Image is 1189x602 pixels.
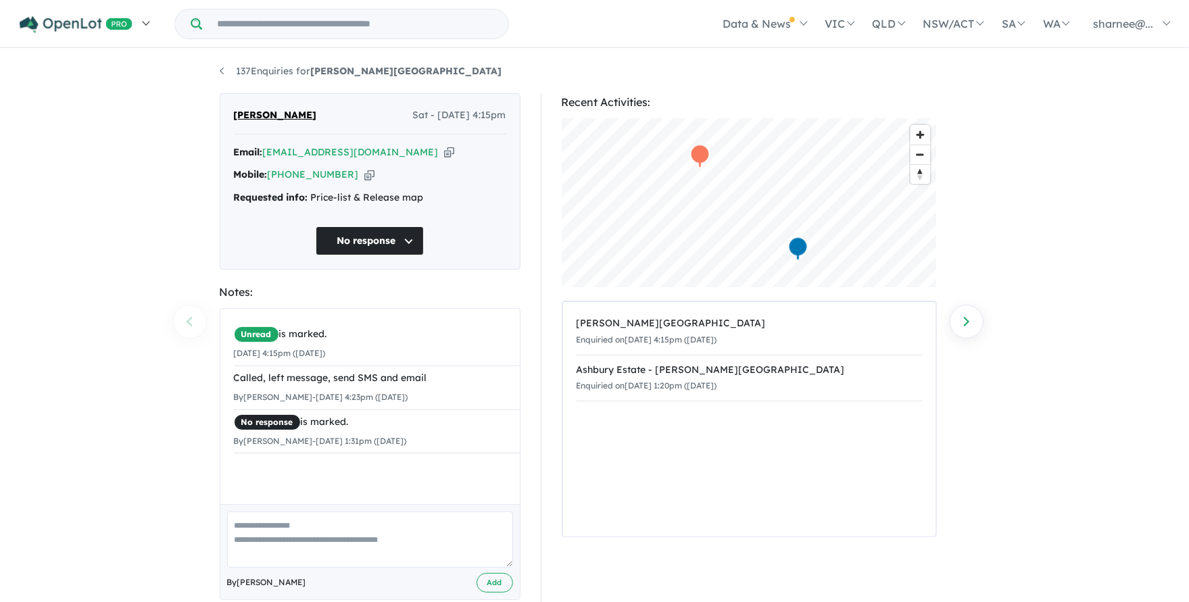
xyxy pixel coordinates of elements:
[577,355,922,402] a: Ashbury Estate - [PERSON_NAME][GEOGRAPHIC_DATA]Enquiried on[DATE] 1:20pm ([DATE])
[911,165,930,184] span: Reset bearing to north
[562,118,937,287] canvas: Map
[577,362,922,378] div: Ashbury Estate - [PERSON_NAME][GEOGRAPHIC_DATA]
[263,146,439,158] a: [EMAIL_ADDRESS][DOMAIN_NAME]
[234,326,279,343] span: Unread
[911,125,930,145] button: Zoom in
[1093,17,1153,30] span: sharnee@...
[220,64,970,80] nav: breadcrumb
[268,168,359,180] a: [PHONE_NUMBER]
[689,144,710,169] div: Map marker
[577,309,922,355] a: [PERSON_NAME][GEOGRAPHIC_DATA]Enquiried on[DATE] 4:15pm ([DATE])
[477,573,513,593] button: Add
[234,326,520,343] div: is marked.
[787,236,808,261] div: Map marker
[577,316,922,332] div: [PERSON_NAME][GEOGRAPHIC_DATA]
[234,146,263,158] strong: Email:
[234,348,326,358] small: [DATE] 4:15pm ([DATE])
[234,414,301,430] span: No response
[311,65,502,77] strong: [PERSON_NAME][GEOGRAPHIC_DATA]
[234,392,408,402] small: By [PERSON_NAME] - [DATE] 4:23pm ([DATE])
[234,190,506,206] div: Price-list & Release map
[577,380,717,391] small: Enquiried on [DATE] 1:20pm ([DATE])
[413,107,506,124] span: Sat - [DATE] 4:15pm
[205,9,506,39] input: Try estate name, suburb, builder or developer
[234,168,268,180] strong: Mobile:
[316,226,424,255] button: No response
[234,107,317,124] span: [PERSON_NAME]
[234,414,520,430] div: is marked.
[444,145,454,159] button: Copy
[227,576,306,589] span: By [PERSON_NAME]
[220,283,520,301] div: Notes:
[911,145,930,164] button: Zoom out
[220,65,502,77] a: 137Enquiries for[PERSON_NAME][GEOGRAPHIC_DATA]
[234,191,308,203] strong: Requested info:
[562,93,937,111] div: Recent Activities:
[234,436,407,446] small: By [PERSON_NAME] - [DATE] 1:31pm ([DATE])
[234,370,520,386] div: Called, left message, send SMS and email
[20,16,132,33] img: Openlot PRO Logo White
[911,164,930,184] button: Reset bearing to north
[364,168,374,182] button: Copy
[577,334,717,345] small: Enquiried on [DATE] 4:15pm ([DATE])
